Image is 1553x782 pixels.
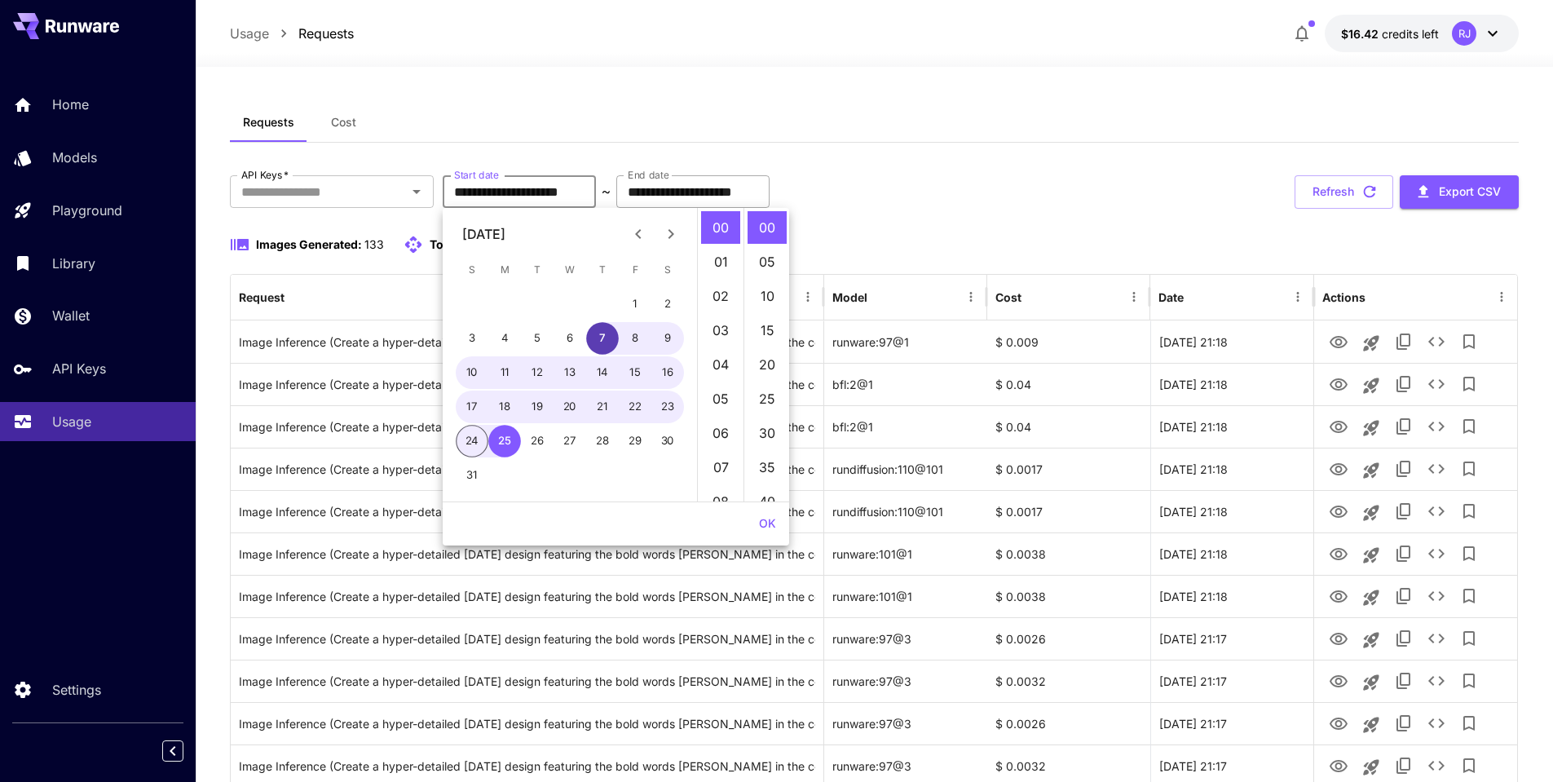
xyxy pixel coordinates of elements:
span: Thursday [588,254,617,286]
button: Sort [1185,285,1208,308]
button: See details [1420,622,1453,655]
p: Home [52,95,89,114]
button: View Image [1322,706,1355,740]
button: 5 [521,322,554,355]
button: Copy TaskUUID [1388,537,1420,570]
button: Copy TaskUUID [1388,325,1420,358]
div: $ 0.0017 [987,448,1150,490]
label: End date [628,168,668,182]
button: 11 [488,356,521,389]
button: See details [1420,453,1453,485]
li: 25 minutes [748,382,787,415]
div: $ 0.009 [987,320,1150,363]
button: View Image [1322,664,1355,697]
button: 9 [651,322,684,355]
button: Add to library [1453,410,1485,443]
button: 13 [554,356,586,389]
button: Launch in playground [1355,624,1388,656]
li: 5 hours [701,382,740,415]
button: 20 [554,391,586,423]
span: Requests [243,115,294,130]
li: 10 minutes [748,280,787,312]
li: 8 hours [701,485,740,518]
div: [DATE] [462,224,505,244]
button: Launch in playground [1355,666,1388,699]
ul: Select minutes [743,208,789,501]
div: 22 Aug, 2025 21:17 [1150,617,1313,660]
button: Add to library [1453,665,1485,697]
li: 3 hours [701,314,740,347]
button: Add to library [1453,325,1485,358]
button: View Image [1322,494,1355,528]
div: 22 Aug, 2025 21:17 [1150,702,1313,744]
span: credits left [1382,27,1439,41]
button: Copy TaskUUID [1388,580,1420,612]
span: $16.42 [1341,27,1382,41]
p: ~ [602,182,611,201]
button: Launch in playground [1355,369,1388,402]
li: 0 hours [701,211,740,244]
div: Model [832,290,867,304]
p: Wallet [52,306,90,325]
label: Start date [454,168,499,182]
button: 12 [521,356,554,389]
span: Total API requests: [430,237,535,251]
div: Collapse sidebar [174,736,196,766]
button: 10 [456,356,488,389]
span: Wednesday [555,254,585,286]
span: Monday [490,254,519,286]
button: Menu [1490,285,1513,308]
button: Add to library [1453,453,1485,485]
button: Previous month [622,218,655,250]
div: Click to copy prompt [239,406,815,448]
button: Add to library [1453,749,1485,782]
button: Add to library [1453,707,1485,740]
button: See details [1420,495,1453,528]
li: 0 minutes [748,211,787,244]
button: Copy TaskUUID [1388,707,1420,740]
a: Usage [230,24,269,43]
li: 35 minutes [748,451,787,484]
button: Copy TaskUUID [1388,495,1420,528]
label: API Keys [241,168,289,182]
button: Add to library [1453,537,1485,570]
span: Cost [331,115,356,130]
li: 7 hours [701,451,740,484]
button: 4 [488,322,521,355]
button: 30 [651,425,684,457]
p: Requests [298,24,354,43]
div: Click to copy prompt [239,661,815,702]
li: 5 minutes [748,245,787,278]
div: bfl:2@1 [824,363,987,405]
div: $ 0.04 [987,405,1150,448]
div: 22 Aug, 2025 21:18 [1150,575,1313,617]
div: $ 0.0017 [987,490,1150,532]
div: Click to copy prompt [239,321,815,363]
div: Click to copy prompt [239,533,815,575]
button: See details [1420,410,1453,443]
span: Saturday [653,254,682,286]
div: Click to copy prompt [239,491,815,532]
button: Add to library [1453,580,1485,612]
button: 22 [619,391,651,423]
div: Click to copy prompt [239,448,815,490]
button: See details [1420,580,1453,612]
button: Launch in playground [1355,497,1388,529]
div: runware:97@3 [824,660,987,702]
button: See details [1420,665,1453,697]
li: 4 hours [701,348,740,381]
div: runware:101@1 [824,532,987,575]
button: Add to library [1453,495,1485,528]
button: View Image [1322,579,1355,612]
button: Copy TaskUUID [1388,622,1420,655]
div: runware:97@3 [824,617,987,660]
button: 3 [456,322,488,355]
div: 22 Aug, 2025 21:18 [1150,448,1313,490]
button: 26 [521,425,554,457]
div: 22 Aug, 2025 21:17 [1150,660,1313,702]
button: See details [1420,368,1453,400]
button: Export CSV [1400,175,1519,209]
button: 2 [651,288,684,320]
button: 29 [619,425,651,457]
